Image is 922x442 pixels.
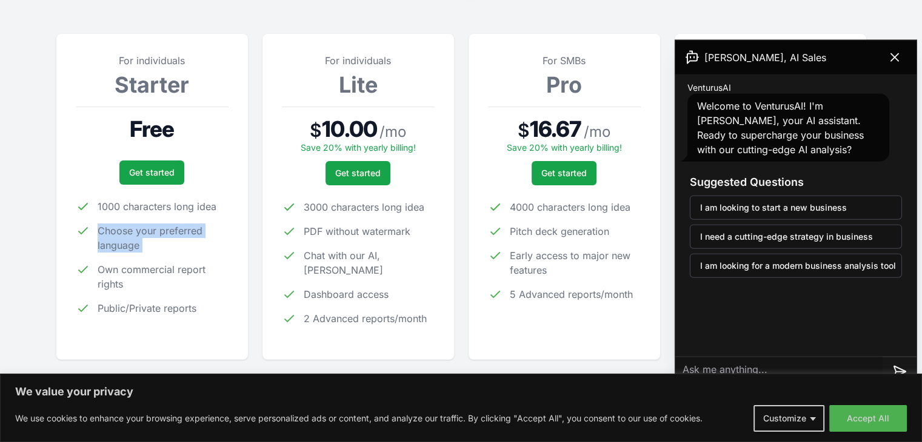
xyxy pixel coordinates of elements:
span: 5 Advanced reports/month [510,287,633,302]
h3: Suggested Questions [690,174,902,191]
span: VenturusAI [687,82,731,94]
h3: Starter [76,73,229,97]
span: 2 Advanced reports/month [304,311,427,326]
span: Early access to major new features [510,248,641,277]
button: Accept All [829,405,907,432]
span: / mo [379,122,406,142]
button: I am looking to start a new business [690,196,902,220]
span: 1000 characters long idea [98,199,216,214]
p: For SMBs [488,53,641,68]
p: We use cookies to enhance your browsing experience, serve personalized ads or content, and analyz... [15,411,703,426]
span: Own commercial report rights [98,262,229,291]
span: Pitch deck generation [510,224,609,239]
span: Save 20% with yearly billing! [507,142,622,153]
p: For individuals [282,53,435,68]
a: Get started [119,160,184,185]
h3: Lite [282,73,435,97]
span: Save 20% with yearly billing! [301,142,416,153]
span: [PERSON_NAME], AI Sales [704,50,826,65]
span: Choose your preferred language [98,223,229,252]
span: 4000 characters long idea [510,200,630,214]
span: Chat with our AI, [PERSON_NAME] [304,248,435,277]
span: Dashboard access [304,287,389,302]
a: Get started [532,161,596,185]
button: Customize [753,405,824,432]
span: / mo [584,122,610,142]
span: Public/Private reports [98,301,196,315]
button: I need a cutting-edge strategy in business [690,225,902,249]
span: PDF without watermark [304,224,410,239]
span: Free [130,117,174,141]
span: 3000 characters long idea [304,200,424,214]
button: I am looking for a modern business analysis tool [690,254,902,278]
h3: Pro [488,73,641,97]
span: $ [310,119,322,141]
span: Welcome to VenturusAI! I'm [PERSON_NAME], your AI assistant. Ready to supercharge your business w... [697,100,864,156]
span: 10.00 [322,117,377,141]
a: Get started [326,161,390,185]
p: For individuals [76,53,229,68]
span: $ [518,119,530,141]
span: 16.67 [530,117,582,141]
p: We value your privacy [15,384,907,399]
